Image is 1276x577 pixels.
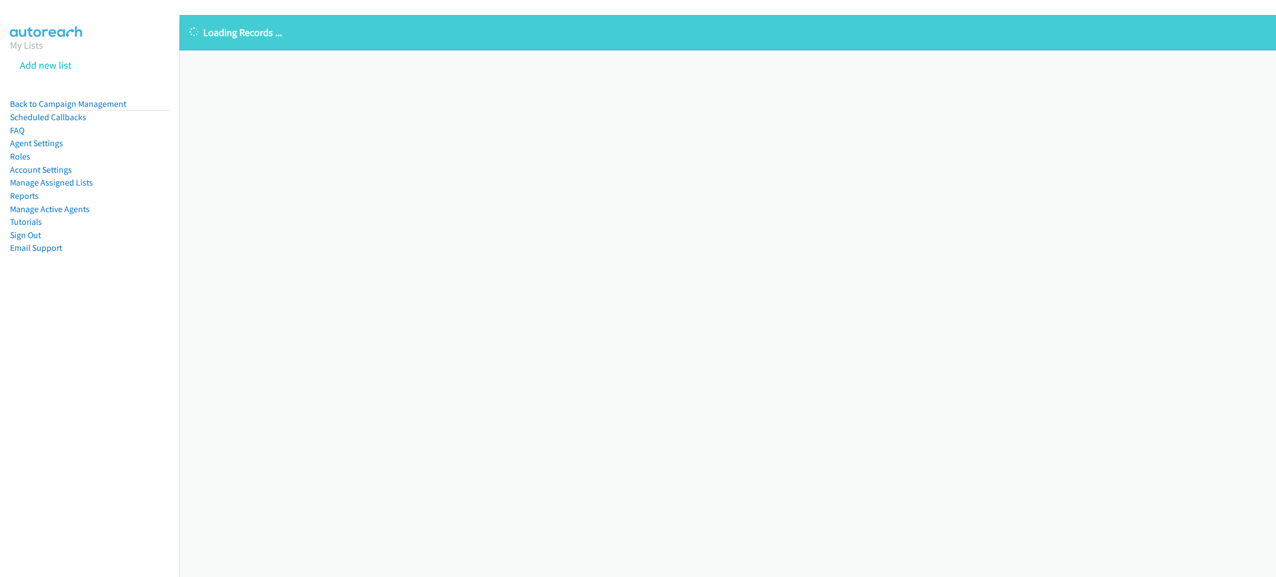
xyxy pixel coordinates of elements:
a: Roles [10,151,30,162]
a: Scheduled Callbacks [10,112,86,122]
a: Back to Campaign Management [10,99,126,109]
a: Add new list [20,59,71,71]
a: Manage Assigned Lists [10,177,93,188]
a: Manage Active Agents [10,204,90,214]
a: My Lists [10,39,43,51]
a: Email Support [10,243,62,253]
a: Tutorials [10,217,42,227]
p: Loading Records ... [189,25,1266,40]
a: Agent Settings [10,138,63,148]
a: FAQ [10,125,24,136]
a: Reports [10,190,39,201]
a: Sign Out [10,230,41,240]
a: Account Settings [10,164,72,175]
